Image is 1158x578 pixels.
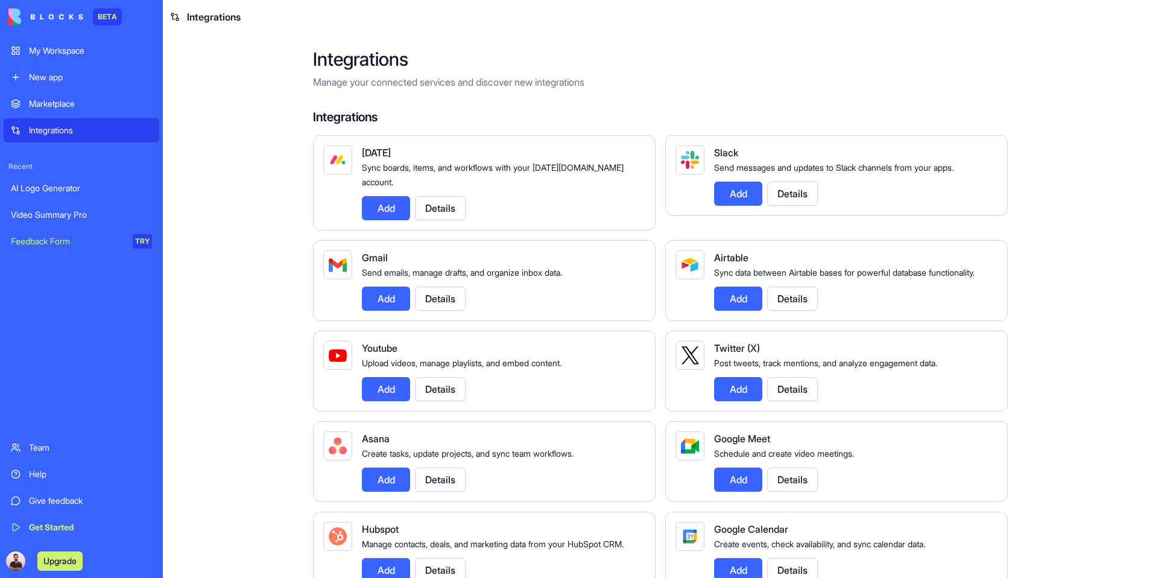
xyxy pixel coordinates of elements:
[767,287,818,311] button: Details
[4,515,159,539] a: Get Started
[4,462,159,486] a: Help
[714,252,748,264] span: Airtable
[714,267,975,278] span: Sync data between Airtable bases for powerful database functionality.
[133,234,152,249] div: TRY
[4,489,159,513] a: Give feedback
[362,358,562,368] span: Upload videos, manage playlists, and embed content.
[4,229,159,253] a: Feedback FormTRY
[4,436,159,460] a: Team
[362,287,410,311] button: Add
[313,109,1008,125] h4: Integrations
[714,358,937,368] span: Post tweets, track mentions, and analyze engagement data.
[4,118,159,142] a: Integrations
[29,98,152,110] div: Marketplace
[313,75,1008,89] p: Manage your connected services and discover new integrations
[714,287,762,311] button: Add
[415,468,466,492] button: Details
[29,468,152,480] div: Help
[37,551,83,571] button: Upgrade
[4,65,159,89] a: New app
[29,495,152,507] div: Give feedback
[4,162,159,171] span: Recent
[362,267,562,278] span: Send emails, manage drafts, and organize inbox data.
[4,203,159,227] a: Video Summary Pro
[415,287,466,311] button: Details
[714,448,854,459] span: Schedule and create video meetings.
[11,235,124,247] div: Feedback Form
[362,252,388,264] span: Gmail
[362,377,410,401] button: Add
[362,539,624,549] span: Manage contacts, deals, and marketing data from your HubSpot CRM.
[362,147,391,159] span: [DATE]
[29,71,152,83] div: New app
[29,442,152,454] div: Team
[767,182,818,206] button: Details
[29,521,152,533] div: Get Started
[362,196,410,220] button: Add
[767,468,818,492] button: Details
[714,523,788,535] span: Google Calendar
[362,448,574,459] span: Create tasks, update projects, and sync team workflows.
[714,182,762,206] button: Add
[4,176,159,200] a: AI Logo Generator
[187,10,241,24] span: Integrations
[37,554,83,567] a: Upgrade
[11,209,152,221] div: Video Summary Pro
[714,468,762,492] button: Add
[29,45,152,57] div: My Workspace
[362,162,624,187] span: Sync boards, items, and workflows with your [DATE][DOMAIN_NAME] account.
[714,162,954,173] span: Send messages and updates to Slack channels from your apps.
[313,48,1008,70] h2: Integrations
[8,8,83,25] img: logo
[11,182,152,194] div: AI Logo Generator
[362,433,390,445] span: Asana
[29,124,152,136] div: Integrations
[714,539,925,549] span: Create events, check availability, and sync calendar data.
[362,523,399,535] span: Hubspot
[6,551,25,571] img: ACg8ocIFe4mpBQX5u460lXmeA2nFzDMZ2UrPvz3Gt-BrFkCbfC-6sCY=s96-c
[8,8,122,25] a: BETA
[362,342,397,354] span: Youtube
[767,377,818,401] button: Details
[4,39,159,63] a: My Workspace
[714,433,770,445] span: Google Meet
[362,468,410,492] button: Add
[415,377,466,401] button: Details
[714,377,762,401] button: Add
[415,196,466,220] button: Details
[4,92,159,116] a: Marketplace
[93,8,122,25] div: BETA
[714,147,738,159] span: Slack
[714,342,760,354] span: Twitter (X)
